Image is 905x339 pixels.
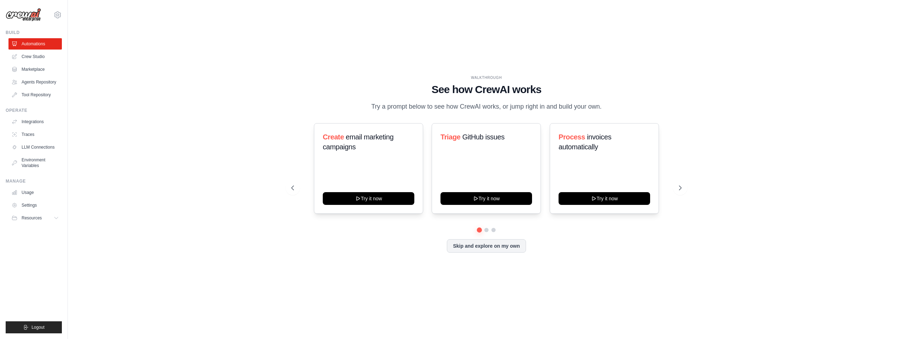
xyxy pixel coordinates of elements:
[559,133,611,151] span: invoices automatically
[8,212,62,224] button: Resources
[6,108,62,113] div: Operate
[8,142,62,153] a: LLM Connections
[323,133,344,141] span: Create
[8,64,62,75] a: Marketplace
[8,76,62,88] a: Agents Repository
[8,187,62,198] a: Usage
[440,133,461,141] span: Triage
[291,75,682,80] div: WALKTHROUGH
[323,192,414,205] button: Try it now
[447,239,526,253] button: Skip and explore on my own
[559,192,650,205] button: Try it now
[8,51,62,62] a: Crew Studio
[6,8,41,22] img: Logo
[8,129,62,140] a: Traces
[6,30,62,35] div: Build
[291,83,682,96] h1: See how CrewAI works
[8,116,62,127] a: Integrations
[22,215,42,221] span: Resources
[8,200,62,211] a: Settings
[31,324,45,330] span: Logout
[462,133,504,141] span: GitHub issues
[440,192,532,205] button: Try it now
[8,89,62,100] a: Tool Repository
[559,133,585,141] span: Process
[8,38,62,50] a: Automations
[6,178,62,184] div: Manage
[6,321,62,333] button: Logout
[8,154,62,171] a: Environment Variables
[323,133,393,151] span: email marketing campaigns
[368,102,605,112] p: Try a prompt below to see how CrewAI works, or jump right in and build your own.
